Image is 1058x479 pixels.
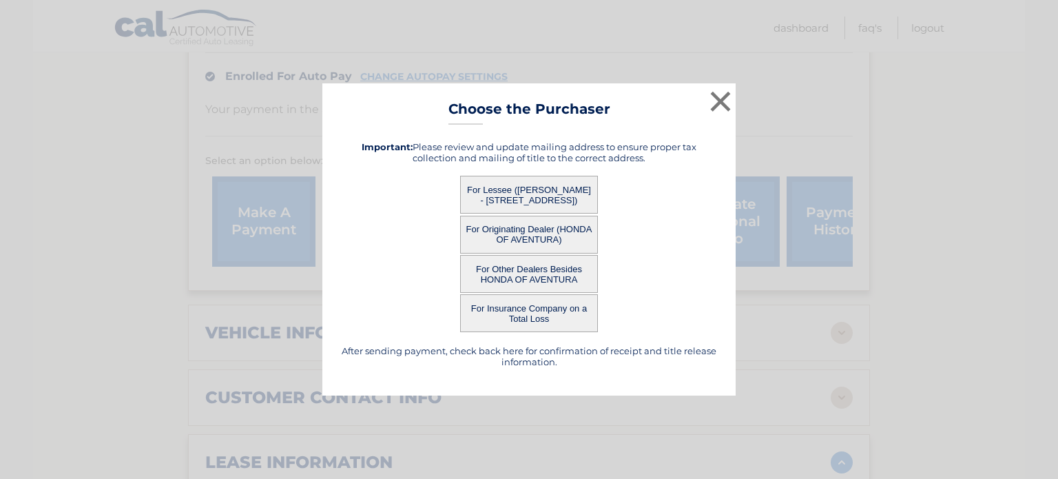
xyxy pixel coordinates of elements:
h5: After sending payment, check back here for confirmation of receipt and title release information. [340,345,718,367]
button: For Other Dealers Besides HONDA OF AVENTURA [460,255,598,293]
h3: Choose the Purchaser [448,101,610,125]
button: × [707,88,734,115]
strong: Important: [362,141,413,152]
h5: Please review and update mailing address to ensure proper tax collection and mailing of title to ... [340,141,718,163]
button: For Lessee ([PERSON_NAME] - [STREET_ADDRESS]) [460,176,598,214]
button: For Originating Dealer (HONDA OF AVENTURA) [460,216,598,254]
button: For Insurance Company on a Total Loss [460,294,598,332]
